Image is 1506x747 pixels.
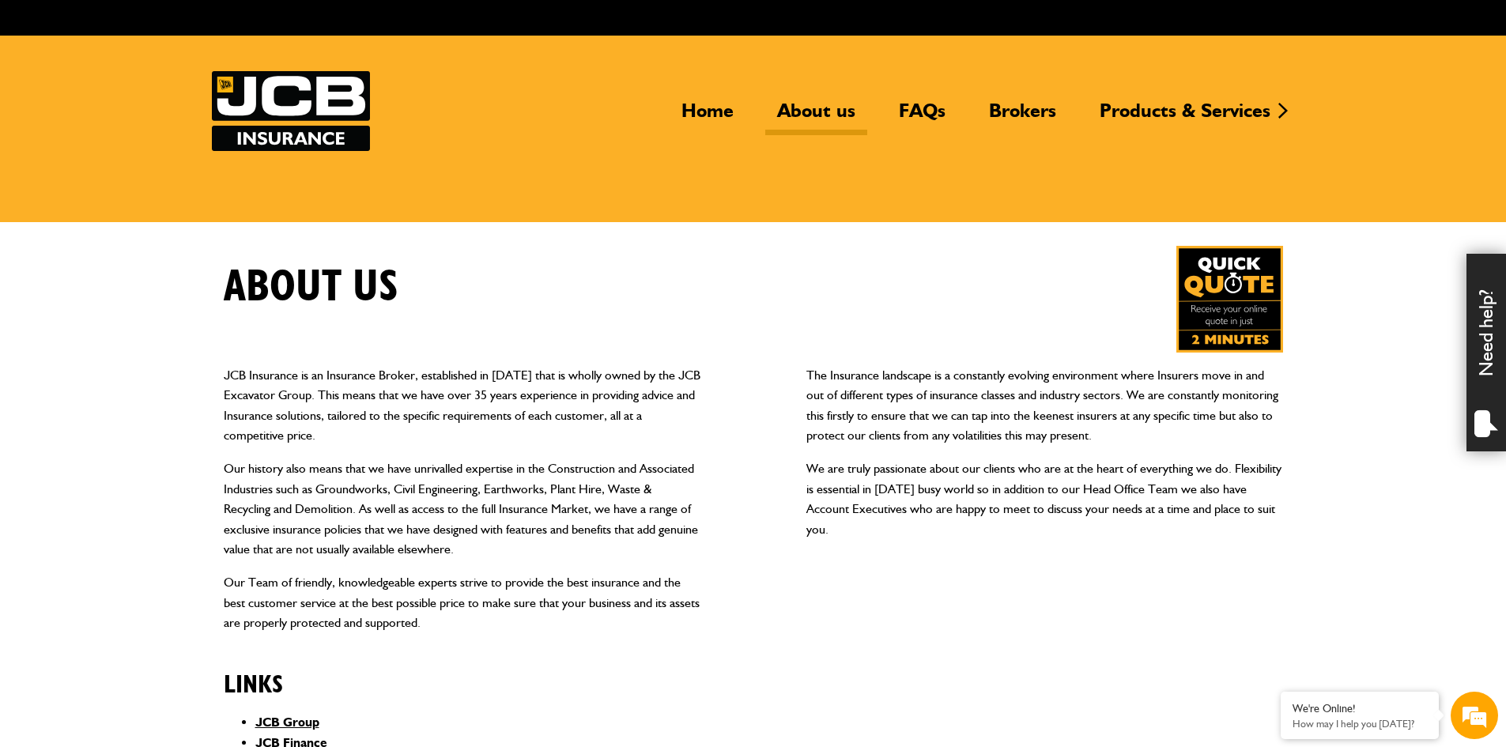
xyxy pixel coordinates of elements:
h2: Links [224,646,700,700]
a: JCB Group [255,715,319,730]
a: FAQs [887,99,957,135]
div: We're Online! [1293,702,1427,715]
img: Quick Quote [1176,246,1283,353]
p: JCB Insurance is an Insurance Broker, established in [DATE] that is wholly owned by the JCB Excav... [224,365,700,446]
p: The Insurance landscape is a constantly evolving environment where Insurers move in and out of di... [806,365,1283,446]
p: How may I help you today? [1293,718,1427,730]
div: Need help? [1466,254,1506,451]
a: About us [765,99,867,135]
a: Get your insurance quote in just 2-minutes [1176,246,1283,353]
p: Our Team of friendly, knowledgeable experts strive to provide the best insurance and the best cus... [224,572,700,633]
img: JCB Insurance Services logo [212,71,370,151]
p: We are truly passionate about our clients who are at the heart of everything we do. Flexibility i... [806,458,1283,539]
p: Our history also means that we have unrivalled expertise in the Construction and Associated Indus... [224,458,700,560]
a: Products & Services [1088,99,1282,135]
a: Home [670,99,745,135]
h1: About us [224,261,398,314]
a: JCB Insurance Services [212,71,370,151]
a: Brokers [977,99,1068,135]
